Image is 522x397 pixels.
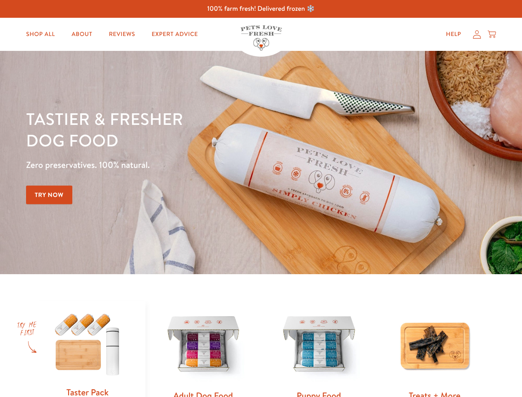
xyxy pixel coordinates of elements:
p: Zero preservatives. 100% natural. [26,158,339,172]
a: Help [439,26,468,43]
a: About [65,26,99,43]
a: Try Now [26,186,72,204]
h1: Tastier & fresher dog food [26,108,339,151]
a: Shop All [19,26,62,43]
img: Pets Love Fresh [241,25,282,50]
a: Reviews [102,26,141,43]
a: Expert Advice [145,26,205,43]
